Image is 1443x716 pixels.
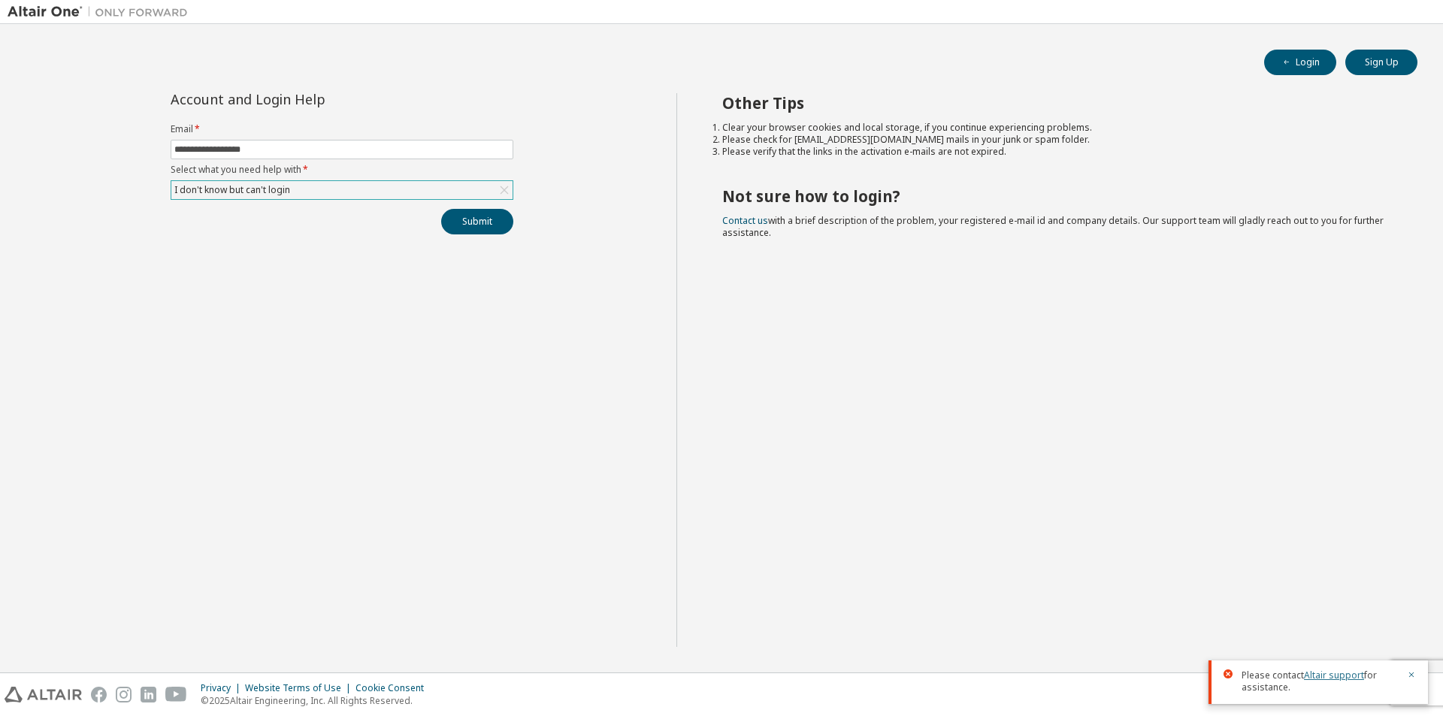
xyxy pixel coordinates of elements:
img: instagram.svg [116,687,132,702]
h2: Not sure how to login? [722,186,1391,206]
a: Altair support [1304,669,1364,681]
label: Select what you need help with [171,164,513,176]
div: Website Terms of Use [245,682,355,694]
li: Please verify that the links in the activation e-mails are not expired. [722,146,1391,158]
span: with a brief description of the problem, your registered e-mail id and company details. Our suppo... [722,214,1384,239]
li: Clear your browser cookies and local storage, if you continue experiencing problems. [722,122,1391,134]
h2: Other Tips [722,93,1391,113]
button: Submit [441,209,513,234]
label: Email [171,123,513,135]
button: Login [1264,50,1336,75]
button: Sign Up [1345,50,1417,75]
div: Privacy [201,682,245,694]
img: altair_logo.svg [5,687,82,702]
a: Contact us [722,214,768,227]
div: I don't know but can't login [171,181,513,199]
li: Please check for [EMAIL_ADDRESS][DOMAIN_NAME] mails in your junk or spam folder. [722,134,1391,146]
div: Cookie Consent [355,682,433,694]
img: Altair One [8,5,195,20]
div: I don't know but can't login [172,182,292,198]
span: Please contact for assistance. [1242,669,1398,693]
div: Account and Login Help [171,93,445,105]
p: © 2025 Altair Engineering, Inc. All Rights Reserved. [201,694,433,707]
img: linkedin.svg [141,687,156,702]
img: facebook.svg [91,687,107,702]
img: youtube.svg [165,687,187,702]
